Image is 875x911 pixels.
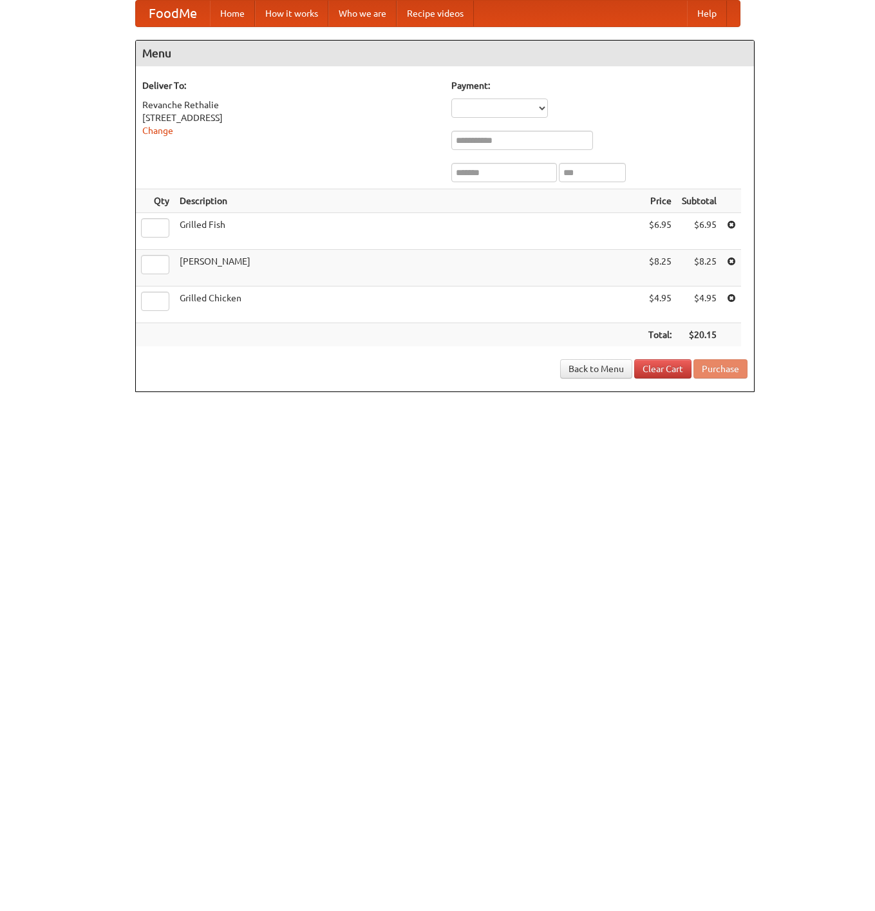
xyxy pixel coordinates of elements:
[643,250,677,286] td: $8.25
[677,250,722,286] td: $8.25
[174,250,643,286] td: [PERSON_NAME]
[643,213,677,250] td: $6.95
[142,126,173,136] a: Change
[136,41,754,66] h4: Menu
[142,79,438,92] h5: Deliver To:
[677,286,722,323] td: $4.95
[255,1,328,26] a: How it works
[174,189,643,213] th: Description
[687,1,727,26] a: Help
[693,359,748,379] button: Purchase
[634,359,692,379] a: Clear Cart
[677,189,722,213] th: Subtotal
[142,99,438,111] div: Revanche Rethalie
[397,1,474,26] a: Recipe videos
[643,189,677,213] th: Price
[677,323,722,347] th: $20.15
[174,213,643,250] td: Grilled Fish
[643,323,677,347] th: Total:
[136,1,210,26] a: FoodMe
[451,79,748,92] h5: Payment:
[677,213,722,250] td: $6.95
[136,189,174,213] th: Qty
[560,359,632,379] a: Back to Menu
[210,1,255,26] a: Home
[174,286,643,323] td: Grilled Chicken
[328,1,397,26] a: Who we are
[142,111,438,124] div: [STREET_ADDRESS]
[643,286,677,323] td: $4.95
